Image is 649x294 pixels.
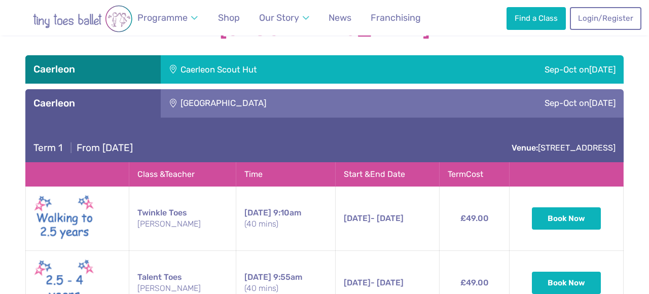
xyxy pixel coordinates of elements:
[133,7,203,29] a: Programme
[213,7,244,29] a: Shop
[344,278,404,287] span: - [DATE]
[422,89,624,118] div: Sep-Oct on
[324,7,356,29] a: News
[413,55,624,84] div: Sep-Oct on
[366,7,425,29] a: Franchising
[161,89,422,118] div: [GEOGRAPHIC_DATA]
[33,63,153,76] h3: Caerleon
[137,12,188,23] span: Programme
[344,278,371,287] span: [DATE]
[244,218,327,230] small: (40 mins)
[236,162,335,186] th: Time
[512,143,538,153] strong: Venue:
[161,55,413,84] div: Caerleon Scout Hut
[137,283,228,294] small: [PERSON_NAME]
[25,18,624,40] strong: [GEOGRAPHIC_DATA]
[589,98,616,108] span: [DATE]
[440,162,509,186] th: Term Cost
[65,142,77,154] span: |
[371,12,421,23] span: Franchising
[440,187,509,251] td: £49.00
[329,12,351,23] span: News
[570,7,641,29] a: Login/Register
[129,162,236,186] th: Class & Teacher
[336,162,440,186] th: Start & End Date
[34,193,95,244] img: Walking to Twinkle New (May 2025)
[236,187,335,251] td: 9:10am
[12,5,154,32] img: tiny toes ballet
[244,208,271,217] span: [DATE]
[259,12,299,23] span: Our Story
[512,143,616,153] a: Venue:[STREET_ADDRESS]
[344,213,371,223] span: [DATE]
[244,283,327,294] small: (40 mins)
[129,187,236,251] td: Twinkle Toes
[33,97,153,109] h3: Caerleon
[507,7,565,29] a: Find a Class
[33,142,133,154] h4: From [DATE]
[244,272,271,282] span: [DATE]
[532,207,601,230] button: Book Now
[532,272,601,294] button: Book Now
[137,218,228,230] small: [PERSON_NAME]
[589,64,616,75] span: [DATE]
[255,7,314,29] a: Our Story
[33,142,62,154] span: Term 1
[344,213,404,223] span: - [DATE]
[218,12,240,23] span: Shop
